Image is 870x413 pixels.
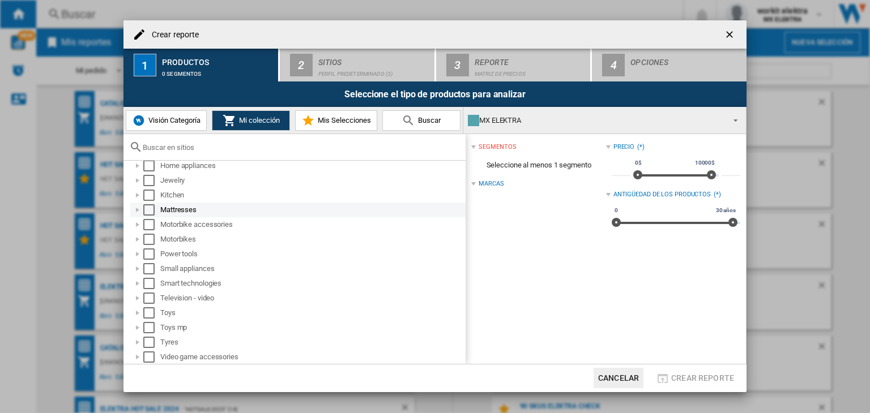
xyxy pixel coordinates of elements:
[160,160,464,171] div: Home appliances
[475,65,586,77] div: Matriz de precios
[143,160,160,171] md-checkbox: Select
[633,158,643,167] span: 0$
[160,337,464,348] div: Tyres
[295,110,377,131] button: Mis Selecciones
[652,368,737,388] button: Crear reporte
[212,110,290,131] button: Mi colección
[143,143,460,152] input: Buscar en sitios
[143,337,160,348] md-checkbox: Select
[446,54,469,76] div: 3
[594,368,643,388] button: Cancelar
[143,190,160,201] md-checkbox: Select
[613,190,711,199] div: Antigüedad de los productos
[290,54,313,76] div: 2
[123,49,279,81] button: 1 Productos 0 segmentos
[613,206,620,215] span: 0
[160,263,464,274] div: Small appliances
[671,373,734,382] span: Crear reporte
[126,110,207,131] button: Visión Categoría
[602,54,625,76] div: 4
[236,116,280,124] span: Mi colección
[592,49,747,81] button: 4 Opciones
[143,322,160,333] md-checkbox: Select
[143,248,160,260] md-checkbox: Select
[415,116,441,124] span: Buscar
[143,292,160,304] md-checkbox: Select
[160,248,464,260] div: Power tools
[280,49,436,81] button: 2 Sitios Perfil predeterminado (3)
[160,322,464,333] div: Toys mp
[468,113,723,128] div: MX ELEKTRA
[123,81,747,107] div: Seleccione el tipo de productos para analizar
[719,23,742,46] button: getI18NText('BUTTONS.CLOSE_DIALOG')
[143,219,160,230] md-checkbox: Select
[160,307,464,319] div: Toys
[724,29,737,42] ng-md-icon: getI18NText('BUTTONS.CLOSE_DIALOG')
[160,278,464,289] div: Smart technologies
[475,53,586,65] div: Reporte
[160,292,464,304] div: Television - video
[471,154,605,176] span: Seleccione al menos 1 segmento
[160,190,464,201] div: Kitchen
[132,114,146,127] img: wiser-icon-blue.png
[134,54,156,76] div: 1
[160,234,464,245] div: Motorbikes
[479,179,504,188] div: Marcas
[162,65,274,77] div: 0 segmentos
[160,175,464,186] div: Jewelry
[146,29,199,41] h4: Crear reporte
[613,143,634,152] div: Precio
[315,116,371,124] span: Mis Selecciones
[382,110,460,131] button: Buscar
[160,219,464,230] div: Motorbike accessories
[436,49,592,81] button: 3 Reporte Matriz de precios
[143,175,160,186] md-checkbox: Select
[146,116,201,124] span: Visión Categoría
[143,263,160,274] md-checkbox: Select
[160,204,464,216] div: Mattresses
[318,65,430,77] div: Perfil predeterminado (3)
[630,53,742,65] div: Opciones
[143,234,160,245] md-checkbox: Select
[143,204,160,216] md-checkbox: Select
[143,278,160,289] md-checkbox: Select
[162,53,274,65] div: Productos
[714,206,737,215] span: 30 años
[479,143,516,152] div: segmentos
[143,307,160,319] md-checkbox: Select
[143,351,160,363] md-checkbox: Select
[693,158,717,167] span: 10000$
[160,351,464,363] div: Video game accessories
[318,53,430,65] div: Sitios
